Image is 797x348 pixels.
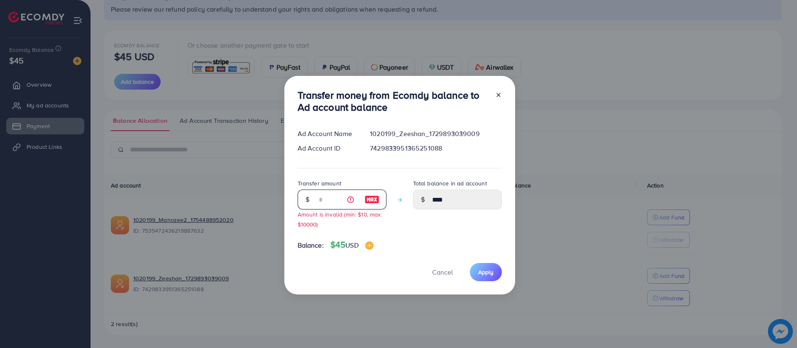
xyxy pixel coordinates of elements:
[298,241,324,250] span: Balance:
[291,129,364,139] div: Ad Account Name
[364,195,379,204] img: image
[413,179,487,187] label: Total balance in ad account
[422,263,463,281] button: Cancel
[365,241,374,250] img: image
[291,144,364,153] div: Ad Account ID
[345,241,358,250] span: USD
[298,89,489,113] h3: Transfer money from Ecomdy balance to Ad account balance
[478,268,494,276] span: Apply
[363,144,508,153] div: 7429833951365251088
[298,179,341,187] label: Transfer amount
[470,263,502,281] button: Apply
[330,240,374,250] h4: $45
[363,129,508,139] div: 1020199_Zeeshan_1729893039009
[298,210,382,228] small: Amount is invalid (min: $10, max: $10000)
[432,268,453,277] span: Cancel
